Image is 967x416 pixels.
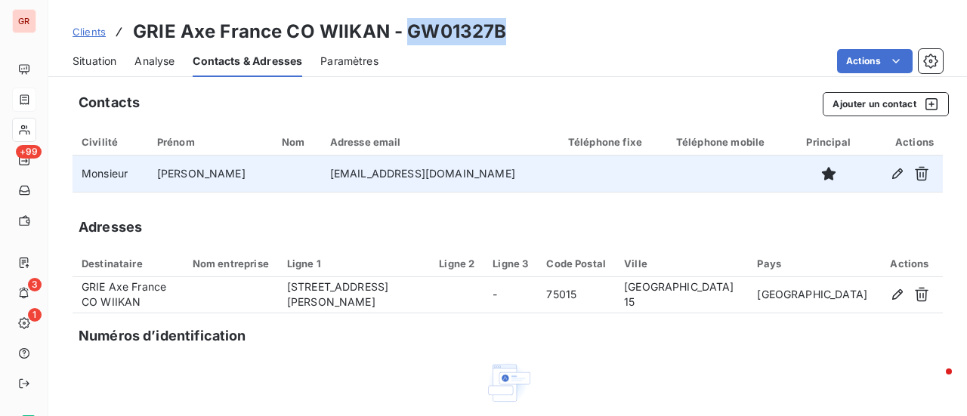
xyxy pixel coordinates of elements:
[493,257,528,270] div: Ligne 3
[282,136,312,148] div: Nom
[133,18,506,45] h3: GRIE Axe France CO WIIKAN - GW01327B
[439,257,474,270] div: Ligne 2
[28,278,42,291] span: 3
[483,359,532,407] img: Empty state
[73,277,184,313] td: GRIE Axe France CO WIIKAN
[134,54,175,69] span: Analyse
[885,257,934,270] div: Actions
[79,217,142,238] h5: Adresses
[79,92,140,113] h5: Contacts
[757,257,867,270] div: Pays
[82,136,139,148] div: Civilité
[73,156,148,192] td: Monsieur
[73,26,106,38] span: Clients
[537,277,615,313] td: 75015
[73,24,106,39] a: Clients
[278,277,430,313] td: [STREET_ADDRESS][PERSON_NAME]
[483,277,537,313] td: -
[157,136,264,148] div: Prénom
[823,92,949,116] button: Ajouter un contact
[748,277,876,313] td: [GEOGRAPHIC_DATA]
[676,136,783,148] div: Téléphone mobile
[320,54,378,69] span: Paramètres
[148,156,273,192] td: [PERSON_NAME]
[568,136,658,148] div: Téléphone fixe
[79,325,246,347] h5: Numéros d’identification
[73,54,116,69] span: Situation
[321,156,559,192] td: [EMAIL_ADDRESS][DOMAIN_NAME]
[615,277,748,313] td: [GEOGRAPHIC_DATA] 15
[546,257,606,270] div: Code Postal
[624,257,739,270] div: Ville
[330,136,550,148] div: Adresse email
[28,308,42,322] span: 1
[193,257,269,270] div: Nom entreprise
[801,136,855,148] div: Principal
[193,54,302,69] span: Contacts & Adresses
[82,257,175,270] div: Destinataire
[287,257,421,270] div: Ligne 1
[916,365,952,401] iframe: Intercom live chat
[12,9,36,33] div: GR
[16,145,42,159] span: +99
[874,136,934,148] div: Actions
[837,49,913,73] button: Actions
